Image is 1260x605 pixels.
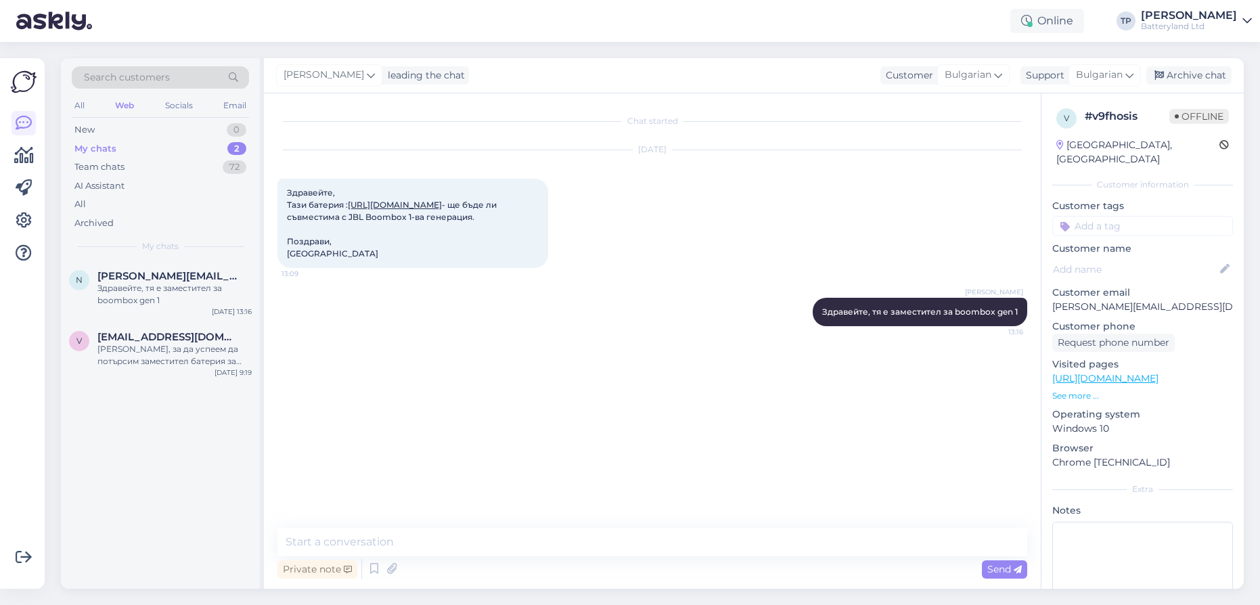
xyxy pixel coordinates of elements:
[945,68,991,83] span: Bulgarian
[97,343,252,367] div: [PERSON_NAME], за да успеем да потърсим заместител батерия за вашата прагосмукачка ще трабва да и...
[1169,109,1229,124] span: Offline
[1052,242,1233,256] p: Customer name
[72,97,87,114] div: All
[1052,334,1175,352] div: Request phone number
[1141,21,1237,32] div: Batteryland Ltd
[11,69,37,95] img: Askly Logo
[965,287,1023,297] span: [PERSON_NAME]
[382,68,465,83] div: leading the chat
[1010,9,1084,33] div: Online
[97,282,252,307] div: Здравейте, тя е заместител за boombox gen 1
[1052,357,1233,372] p: Visited pages
[1052,455,1233,470] p: Chrome [TECHNICAL_ID]
[1141,10,1252,32] a: [PERSON_NAME]Batteryland Ltd
[1146,66,1232,85] div: Archive chat
[142,240,179,252] span: My chats
[1052,179,1233,191] div: Customer information
[1053,262,1217,277] input: Add name
[221,97,249,114] div: Email
[1052,286,1233,300] p: Customer email
[97,331,238,343] span: vanesahristeva7@gmail.com
[1076,68,1123,83] span: Bulgarian
[162,97,196,114] div: Socials
[74,123,95,137] div: New
[1052,319,1233,334] p: Customer phone
[76,275,83,285] span: n
[1052,300,1233,314] p: [PERSON_NAME][EMAIL_ADDRESS][DOMAIN_NAME]
[1117,12,1135,30] div: TP
[1056,138,1219,166] div: [GEOGRAPHIC_DATA], [GEOGRAPHIC_DATA]
[277,143,1027,156] div: [DATE]
[987,563,1022,575] span: Send
[1052,372,1158,384] a: [URL][DOMAIN_NAME]
[227,123,246,137] div: 0
[97,270,238,282] span: nikola.nikolov@mail.com
[822,307,1018,317] span: Здравейте, тя е заместител за boombox gen 1
[277,115,1027,127] div: Chat started
[227,142,246,156] div: 2
[1052,441,1233,455] p: Browser
[1052,483,1233,495] div: Extra
[284,68,364,83] span: [PERSON_NAME]
[1052,216,1233,236] input: Add a tag
[1052,407,1233,422] p: Operating system
[84,70,170,85] span: Search customers
[112,97,137,114] div: Web
[1085,108,1169,125] div: # v9fhosis
[74,217,114,230] div: Archived
[74,142,116,156] div: My chats
[1141,10,1237,21] div: [PERSON_NAME]
[215,367,252,378] div: [DATE] 9:19
[282,269,332,279] span: 13:09
[74,198,86,211] div: All
[212,307,252,317] div: [DATE] 13:16
[74,160,125,174] div: Team chats
[972,327,1023,337] span: 13:16
[1052,422,1233,436] p: Windows 10
[348,200,442,210] a: [URL][DOMAIN_NAME]
[1020,68,1064,83] div: Support
[1064,113,1069,123] span: v
[76,336,82,346] span: v
[1052,503,1233,518] p: Notes
[287,187,499,259] span: Здравейте, Тази батерия : - ще бъде ли съвместима с JBL Boombox 1-ва генерация. Поздрави, [GEOGRA...
[1052,390,1233,402] p: See more ...
[880,68,933,83] div: Customer
[74,179,125,193] div: AI Assistant
[223,160,246,174] div: 72
[277,560,357,579] div: Private note
[1052,199,1233,213] p: Customer tags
